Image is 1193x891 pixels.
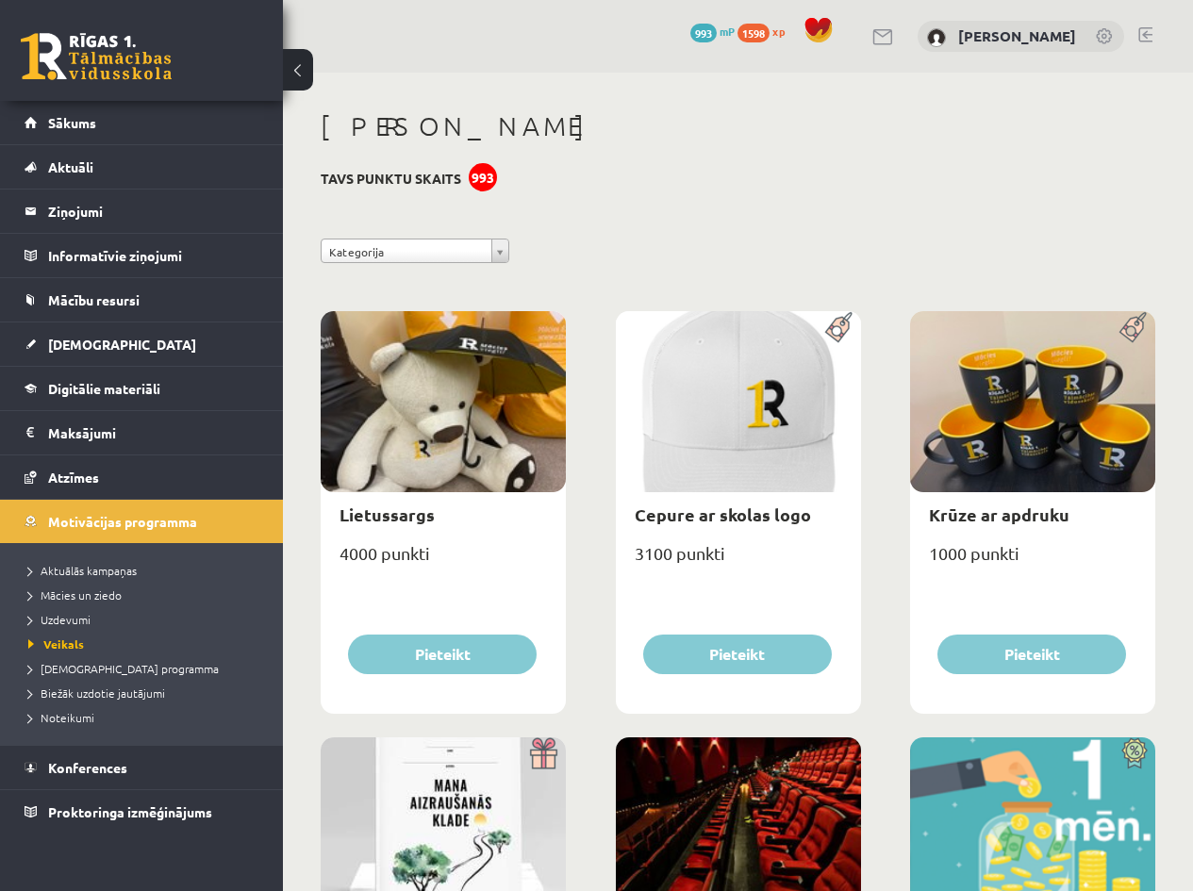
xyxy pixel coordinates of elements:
a: Rīgas 1. Tālmācības vidusskola [21,33,172,80]
a: Ziņojumi [25,190,259,233]
span: Aktuāli [48,158,93,175]
a: 993 mP [690,24,735,39]
a: Informatīvie ziņojumi [25,234,259,277]
div: 1000 punkti [910,537,1155,585]
a: Digitālie materiāli [25,367,259,410]
span: xp [772,24,785,39]
a: Proktoringa izmēģinājums [25,790,259,833]
button: Pieteikt [643,635,832,674]
span: Kategorija [329,239,484,264]
img: Populāra prece [819,311,861,343]
a: Mācību resursi [25,278,259,322]
img: Populāra prece [1113,311,1155,343]
span: Proktoringa izmēģinājums [48,803,212,820]
span: Digitālie materiāli [48,380,160,397]
span: Veikals [28,636,84,652]
a: Kategorija [321,239,509,263]
legend: Maksājumi [48,411,259,454]
img: Atlaide [1113,737,1155,769]
span: 1598 [737,24,770,42]
a: Cepure ar skolas logo [635,503,811,525]
div: 3100 punkti [616,537,861,585]
a: Krūze ar apdruku [929,503,1069,525]
span: mP [720,24,735,39]
div: 993 [469,163,497,191]
span: Motivācijas programma [48,513,197,530]
img: Dāvana ar pārsteigumu [523,737,566,769]
span: Sākums [48,114,96,131]
a: Aktuāli [25,145,259,189]
a: Maksājumi [25,411,259,454]
a: [DEMOGRAPHIC_DATA] programma [28,660,264,677]
img: Samanta Ābele [927,28,946,47]
span: Biežāk uzdotie jautājumi [28,685,165,701]
span: Mācies un ziedo [28,587,122,602]
span: Atzīmes [48,469,99,486]
span: Konferences [48,759,127,776]
legend: Informatīvie ziņojumi [48,234,259,277]
a: Noteikumi [28,709,264,726]
a: Veikals [28,635,264,652]
a: 1598 xp [737,24,794,39]
button: Pieteikt [348,635,537,674]
a: Motivācijas programma [25,500,259,543]
span: Mācību resursi [48,291,140,308]
a: Atzīmes [25,455,259,499]
span: Noteikumi [28,710,94,725]
span: Aktuālās kampaņas [28,563,137,578]
div: 4000 punkti [321,537,566,585]
span: 993 [690,24,717,42]
a: Konferences [25,746,259,789]
a: Aktuālās kampaņas [28,562,264,579]
a: [PERSON_NAME] [958,26,1076,45]
a: Biežāk uzdotie jautājumi [28,685,264,701]
span: [DEMOGRAPHIC_DATA] [48,336,196,353]
a: Sākums [25,101,259,144]
legend: Ziņojumi [48,190,259,233]
span: [DEMOGRAPHIC_DATA] programma [28,661,219,676]
span: Uzdevumi [28,612,91,627]
a: Lietussargs [340,503,435,525]
a: Mācies un ziedo [28,586,264,603]
button: Pieteikt [937,635,1126,674]
a: [DEMOGRAPHIC_DATA] [25,322,259,366]
a: Uzdevumi [28,611,264,628]
h1: [PERSON_NAME] [321,110,1155,142]
h3: Tavs punktu skaits [321,171,461,187]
